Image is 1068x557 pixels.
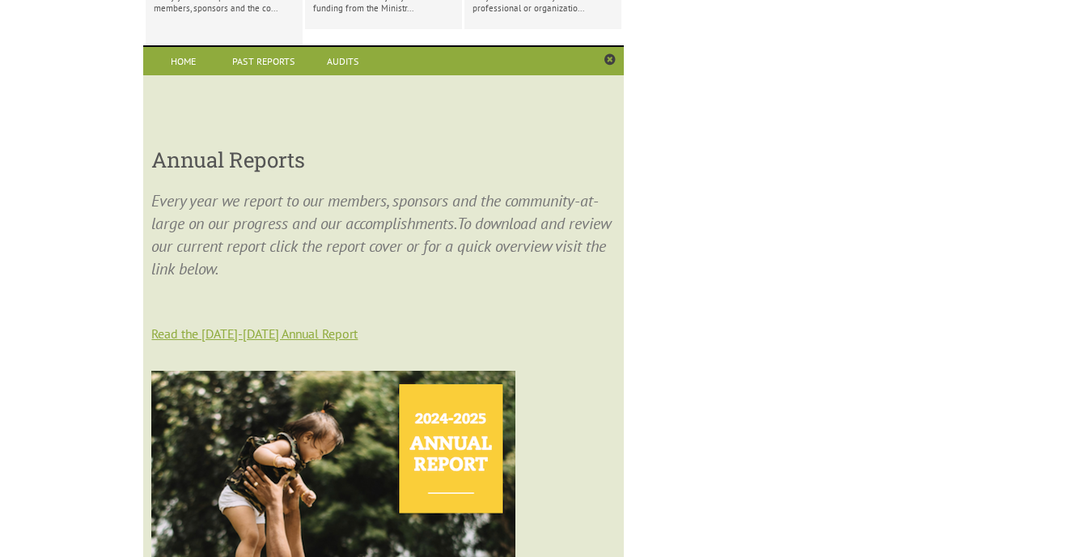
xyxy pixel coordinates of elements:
a: Home [143,47,223,75]
em: To download and review our current report click the report cover or for a quick overview visit th... [151,213,611,279]
a: Close [604,53,616,66]
a: Read the [DATE]-[DATE] Annual Report [151,325,358,342]
p: Every year we report to our members, sponsors and the community-at-large on our progress and our ... [151,189,615,280]
a: Past Reports [223,47,303,75]
a: Audits [303,47,384,75]
h3: Annual Reports [151,146,615,173]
